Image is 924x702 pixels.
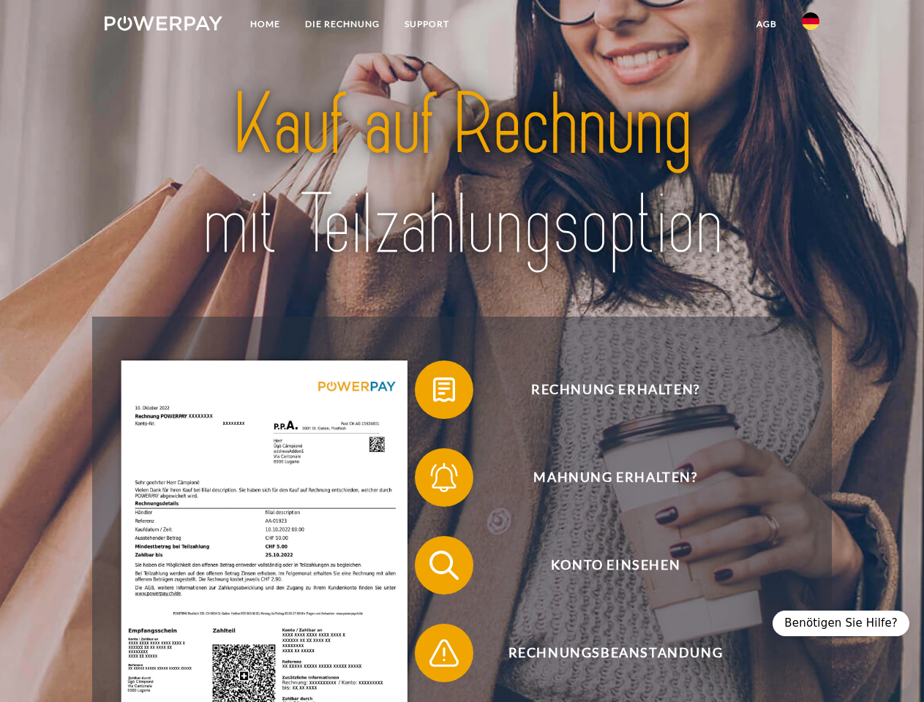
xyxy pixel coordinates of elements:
img: de [802,12,819,30]
a: agb [744,11,789,37]
iframe: Button to launch messaging window [865,643,912,690]
a: DIE RECHNUNG [293,11,392,37]
span: Mahnung erhalten? [436,448,795,507]
button: Mahnung erhalten? [415,448,795,507]
span: Rechnungsbeanstandung [436,624,795,682]
img: title-powerpay_de.svg [140,70,784,280]
img: logo-powerpay-white.svg [105,16,222,31]
img: qb_bill.svg [426,371,462,408]
a: Home [238,11,293,37]
span: Rechnung erhalten? [436,361,795,419]
div: Benötigen Sie Hilfe? [773,611,909,636]
img: qb_warning.svg [426,635,462,671]
button: Rechnung erhalten? [415,361,795,419]
span: Konto einsehen [436,536,795,595]
button: Rechnungsbeanstandung [415,624,795,682]
img: qb_search.svg [426,547,462,584]
a: SUPPORT [392,11,462,37]
img: qb_bell.svg [426,459,462,496]
button: Konto einsehen [415,536,795,595]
